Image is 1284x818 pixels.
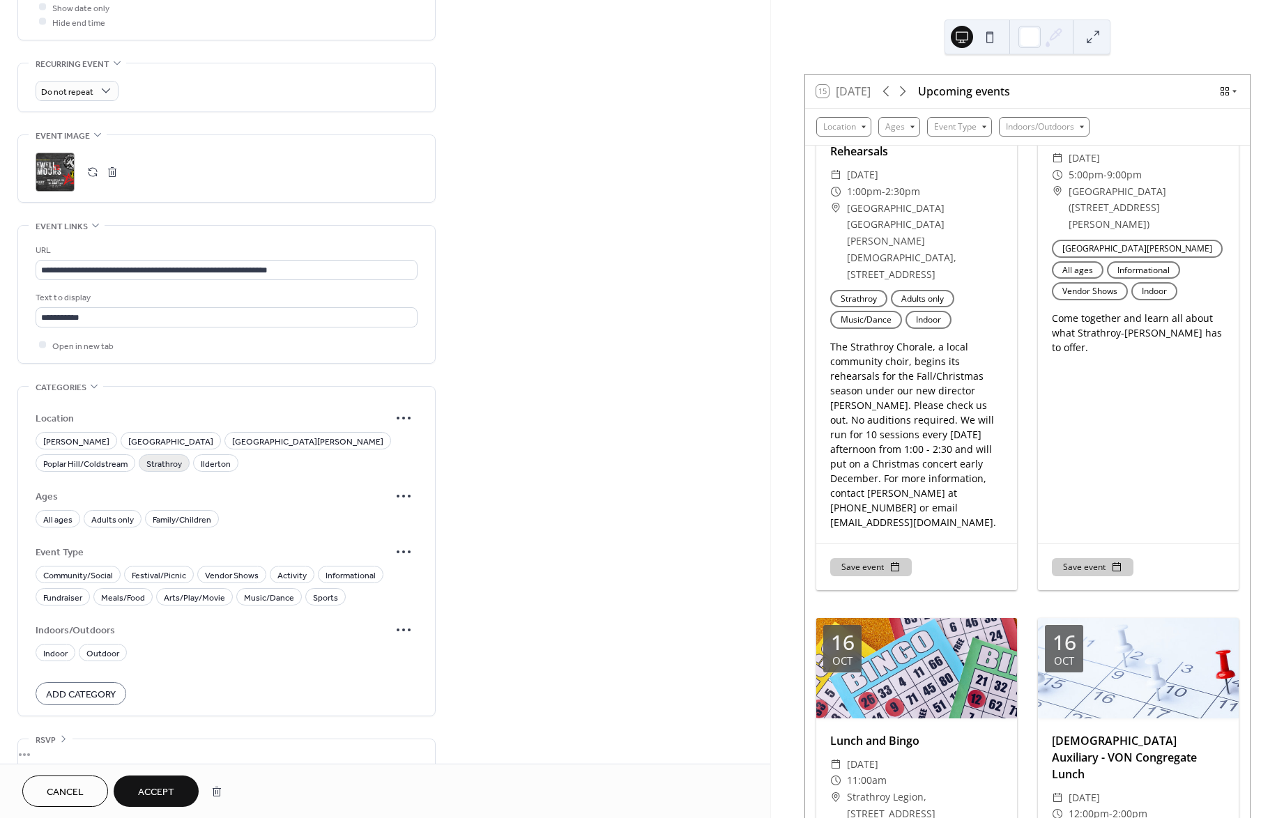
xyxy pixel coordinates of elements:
span: All ages [43,512,72,527]
span: [DATE] [1069,789,1100,806]
button: Save event [830,558,912,576]
div: Oct [1054,656,1074,666]
div: ​ [830,200,841,217]
div: ​ [1052,789,1063,806]
span: Informational [326,568,376,582]
span: Meals/Food [101,590,145,605]
span: [DATE] [1069,150,1100,167]
span: Indoors/Outdoors [36,624,390,638]
span: Vendor Shows [205,568,259,582]
span: Location [36,412,390,426]
span: 2:30pm [885,183,920,200]
span: [DATE] [847,167,878,183]
button: Cancel [22,775,108,807]
span: Ilderton [201,456,231,471]
div: Oct [832,656,853,666]
div: ​ [1052,150,1063,167]
span: Cancel [47,785,84,800]
div: [DEMOGRAPHIC_DATA] Auxiliary - VON Congregate Lunch [1038,732,1239,782]
span: 5:00pm [1069,167,1103,183]
span: Adults only [91,512,134,527]
span: Show date only [52,1,109,15]
div: ​ [830,167,841,183]
div: Text to display [36,291,415,305]
span: [GEOGRAPHIC_DATA][PERSON_NAME] [232,434,383,449]
span: Community/Social [43,568,113,582]
span: Arts/Play/Movie [164,590,225,605]
span: Add Category [46,687,116,702]
span: Family/Children [153,512,211,527]
span: [GEOGRAPHIC_DATA] [GEOGRAPHIC_DATA][PERSON_NAME][DEMOGRAPHIC_DATA], [STREET_ADDRESS] [847,200,1003,283]
span: Sports [313,590,338,605]
span: Festival/Picnic [132,568,186,582]
div: Come together and learn all about what Strathroy-[PERSON_NAME] has to offer. [1038,311,1239,355]
div: ; [36,153,75,192]
span: Open in new tab [52,339,114,353]
span: Outdoor [86,646,119,661]
span: Hide end time [52,15,105,30]
div: The Strathroy Chorale, a local community choir, begins its rehearsals for the Fall/Christmas seas... [816,339,1017,530]
div: ​ [830,183,841,200]
div: ••• [18,739,435,769]
span: [GEOGRAPHIC_DATA] ([STREET_ADDRESS][PERSON_NAME]) [1069,183,1225,233]
button: Add Category [36,682,126,705]
span: RSVP [36,733,56,748]
div: Lunch and Bingo [816,732,1017,749]
span: Ages [36,490,390,504]
span: 11:00am [847,772,887,789]
div: ​ [830,756,841,773]
span: Fundraiser [43,590,82,605]
span: Event Type [36,546,390,560]
span: Do not repeat [41,84,93,100]
div: ​ [830,772,841,789]
span: Event image [36,129,90,144]
span: Poplar Hill/Coldstream [43,456,128,471]
span: Music/Dance [244,590,294,605]
span: [GEOGRAPHIC_DATA] [128,434,213,449]
button: Save event [1052,558,1133,576]
div: URL [36,243,415,258]
div: 16 [1053,632,1076,653]
span: Recurring event [36,57,109,72]
span: 1:00pm [847,183,882,200]
div: ​ [1052,183,1063,200]
button: Accept [114,775,199,807]
div: 16 [831,632,855,653]
span: Activity [277,568,307,582]
div: ​ [1052,167,1063,183]
span: [DATE] [847,756,878,773]
div: Upcoming events [918,83,1010,100]
span: - [882,183,885,200]
div: ​ [830,789,841,805]
span: [PERSON_NAME] [43,434,109,449]
span: 9:00pm [1107,167,1142,183]
span: Categories [36,380,86,395]
span: Event links [36,219,88,234]
span: Strathroy [146,456,182,471]
span: Accept [138,785,174,800]
span: - [1103,167,1107,183]
span: Indoor [43,646,68,661]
